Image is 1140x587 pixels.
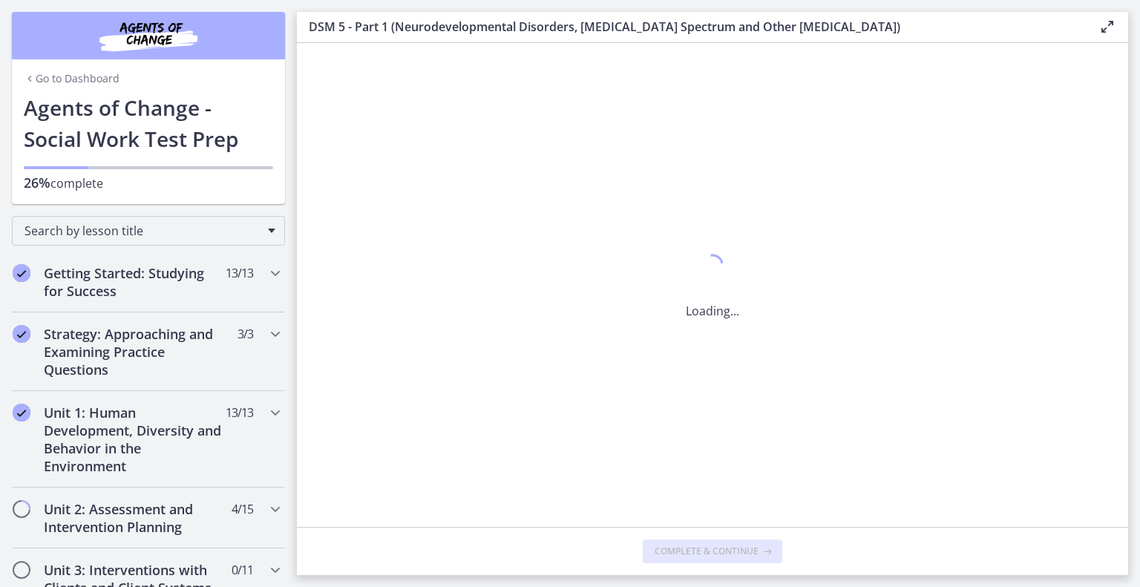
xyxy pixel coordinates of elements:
[24,71,119,86] a: Go to Dashboard
[44,325,225,378] h2: Strategy: Approaching and Examining Practice Questions
[232,500,253,518] span: 4 / 15
[24,174,50,191] span: 26%
[24,174,273,192] p: complete
[655,545,759,557] span: Complete & continue
[686,302,739,320] p: Loading...
[643,540,782,563] button: Complete & continue
[24,223,261,239] span: Search by lesson title
[24,92,273,154] h1: Agents of Change - Social Work Test Prep
[226,264,253,282] span: 13 / 13
[13,325,30,343] i: Completed
[686,250,739,284] div: 1
[226,404,253,422] span: 13 / 13
[232,561,253,579] span: 0 / 11
[13,264,30,282] i: Completed
[59,18,237,53] img: Agents of Change
[12,216,285,246] div: Search by lesson title
[309,18,1075,36] h3: DSM 5 - Part 1 (Neurodevelopmental Disorders, [MEDICAL_DATA] Spectrum and Other [MEDICAL_DATA])
[44,404,225,475] h2: Unit 1: Human Development, Diversity and Behavior in the Environment
[237,325,253,343] span: 3 / 3
[44,264,225,300] h2: Getting Started: Studying for Success
[44,500,225,536] h2: Unit 2: Assessment and Intervention Planning
[13,404,30,422] i: Completed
